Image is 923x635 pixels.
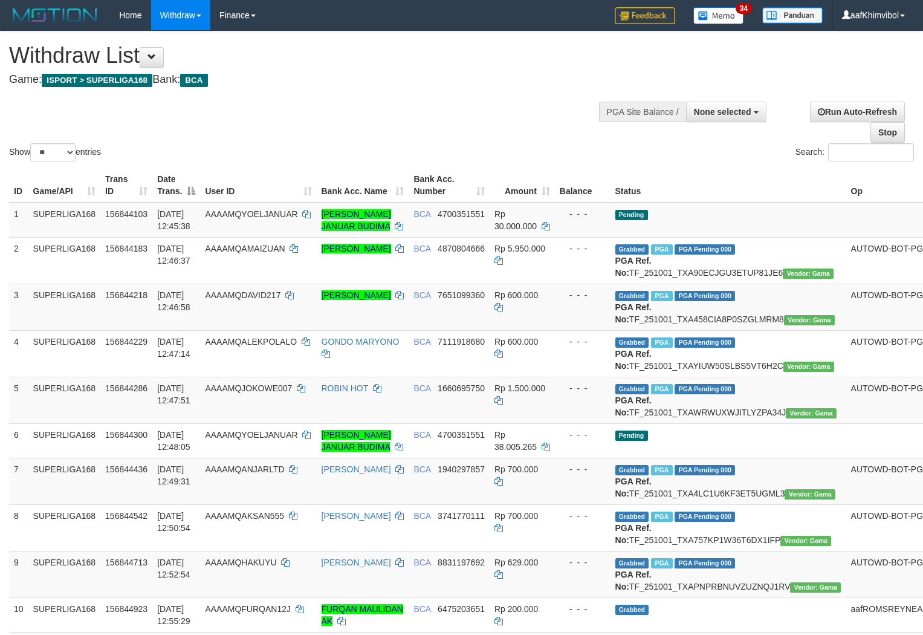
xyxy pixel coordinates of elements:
[615,349,652,371] b: PGA Ref. No:
[9,504,28,551] td: 8
[9,377,28,423] td: 5
[610,168,846,203] th: Status
[651,337,672,348] span: Marked by aafsoycanthlai
[560,429,606,441] div: - - -
[180,74,207,87] span: BCA
[157,337,190,359] span: [DATE] 12:47:14
[675,512,735,522] span: PGA Pending
[413,209,430,219] span: BCA
[9,284,28,330] td: 3
[9,168,28,203] th: ID
[413,511,430,521] span: BCA
[200,168,316,203] th: User ID: activate to sort column ascending
[322,244,391,253] a: [PERSON_NAME]
[651,291,672,301] span: Marked by aafsoycanthlai
[560,463,606,475] div: - - -
[322,430,391,452] a: [PERSON_NAME] JANUAR BUDIMA
[9,330,28,377] td: 4
[693,7,744,24] img: Button%20Memo.svg
[438,464,485,474] span: Copy 1940297857 to clipboard
[615,465,649,475] span: Grabbed
[28,423,101,458] td: SUPERLIGA168
[9,203,28,238] td: 1
[438,604,485,614] span: Copy 6475203651 to clipboard
[694,107,751,117] span: None selected
[438,558,485,567] span: Copy 8831197692 to clipboard
[30,143,76,161] select: Showentries
[615,210,648,220] span: Pending
[100,168,152,203] th: Trans ID: activate to sort column ascending
[675,244,735,255] span: PGA Pending
[105,430,147,440] span: 156844300
[870,122,905,143] a: Stop
[615,256,652,278] b: PGA Ref. No:
[780,536,831,546] span: Vendor URL: https://trx31.1velocity.biz
[795,143,914,161] label: Search:
[783,362,834,372] span: Vendor URL: https://trx31.1velocity.biz
[105,209,147,219] span: 156844103
[28,330,101,377] td: SUPERLIGA168
[560,556,606,568] div: - - -
[438,430,485,440] span: Copy 4700351551 to clipboard
[438,383,485,393] span: Copy 1660695750 to clipboard
[413,558,430,567] span: BCA
[560,603,606,615] div: - - -
[413,464,430,474] span: BCA
[322,337,400,347] a: GONDO MARYONO
[438,337,485,347] span: Copy 7111918680 to clipboard
[615,291,649,301] span: Grabbed
[615,523,652,545] b: PGA Ref. No:
[675,465,735,475] span: PGA Pending
[157,383,190,405] span: [DATE] 12:47:51
[494,244,545,253] span: Rp 5.950.000
[105,290,147,300] span: 156844218
[205,604,291,614] span: AAAAMQFURQAN12J
[615,605,649,615] span: Grabbed
[157,430,190,452] span: [DATE] 12:48:05
[105,337,147,347] span: 156844229
[438,209,485,219] span: Copy 4700351551 to clipboard
[28,284,101,330] td: SUPERLIGA168
[490,168,555,203] th: Amount: activate to sort column ascending
[651,512,672,522] span: Marked by aafsoycanthlai
[205,209,297,219] span: AAAAMQYOELJANUAR
[736,3,752,14] span: 34
[413,383,430,393] span: BCA
[686,102,766,122] button: None selected
[494,337,538,347] span: Rp 600.000
[560,510,606,522] div: - - -
[322,383,369,393] a: ROBIN HOT
[675,291,735,301] span: PGA Pending
[317,168,409,203] th: Bank Acc. Name: activate to sort column ascending
[157,290,190,312] span: [DATE] 12:46:58
[785,489,835,500] span: Vendor URL: https://trx31.1velocity.biz
[28,203,101,238] td: SUPERLIGA168
[413,604,430,614] span: BCA
[9,74,603,86] h4: Game: Bank:
[157,209,190,231] span: [DATE] 12:45:38
[28,551,101,598] td: SUPERLIGA168
[9,6,101,24] img: MOTION_logo.png
[28,237,101,284] td: SUPERLIGA168
[675,384,735,394] span: PGA Pending
[105,558,147,567] span: 156844713
[413,337,430,347] span: BCA
[105,244,147,253] span: 156844183
[322,511,391,521] a: [PERSON_NAME]
[560,289,606,301] div: - - -
[762,7,823,24] img: panduan.png
[615,337,649,348] span: Grabbed
[610,458,846,504] td: TF_251001_TXA4LC1U6KF3ET5UGML3
[615,477,652,498] b: PGA Ref. No:
[599,102,686,122] div: PGA Site Balance /
[438,290,485,300] span: Copy 7651099360 to clipboard
[105,383,147,393] span: 156844286
[205,244,285,253] span: AAAAMQAMAIZUAN
[105,464,147,474] span: 156844436
[828,143,914,161] input: Search:
[157,464,190,486] span: [DATE] 12:49:31
[205,464,284,474] span: AAAAMQANJARLTD
[157,511,190,533] span: [DATE] 12:50:54
[615,302,652,324] b: PGA Ref. No:
[494,209,537,231] span: Rp 30.000.000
